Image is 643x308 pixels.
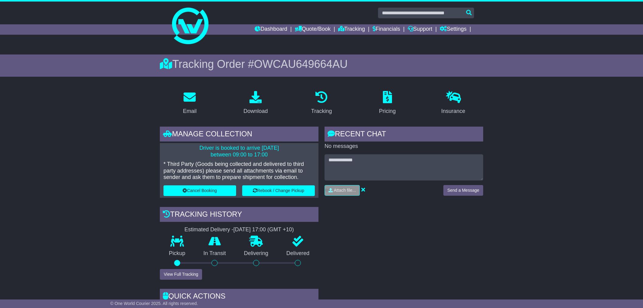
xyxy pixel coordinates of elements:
button: View Full Tracking [160,269,202,280]
a: Financials [373,24,400,35]
p: No messages [325,143,483,150]
div: Download [243,107,268,115]
a: Support [408,24,432,35]
a: Settings [440,24,466,35]
button: Send a Message [443,185,483,196]
div: RECENT CHAT [325,127,483,143]
a: Pricing [375,89,400,117]
a: Insurance [437,89,469,117]
a: Email [179,89,201,117]
div: Manage collection [160,127,318,143]
a: Quote/Book [295,24,331,35]
span: OWCAU649664AU [254,58,348,70]
button: Cancel Booking [163,185,236,196]
div: Quick Actions [160,289,318,305]
a: Download [239,89,272,117]
div: Tracking Order # [160,58,483,71]
div: Email [183,107,197,115]
p: In Transit [194,250,235,257]
p: Driver is booked to arrive [DATE] between 09:00 to 17:00 [163,145,315,158]
div: Tracking [311,107,332,115]
div: Estimated Delivery - [160,226,318,233]
p: * Third Party (Goods being collected and delivered to third party addresses) please send all atta... [163,161,315,181]
button: Rebook / Change Pickup [242,185,315,196]
div: [DATE] 17:00 (GMT +10) [233,226,294,233]
a: Tracking [307,89,336,117]
p: Delivered [277,250,319,257]
div: Insurance [441,107,465,115]
span: © One World Courier 2025. All rights reserved. [110,301,198,306]
a: Tracking [338,24,365,35]
div: Pricing [379,107,396,115]
p: Delivering [235,250,277,257]
p: Pickup [160,250,194,257]
a: Dashboard [255,24,287,35]
div: Tracking history [160,207,318,223]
